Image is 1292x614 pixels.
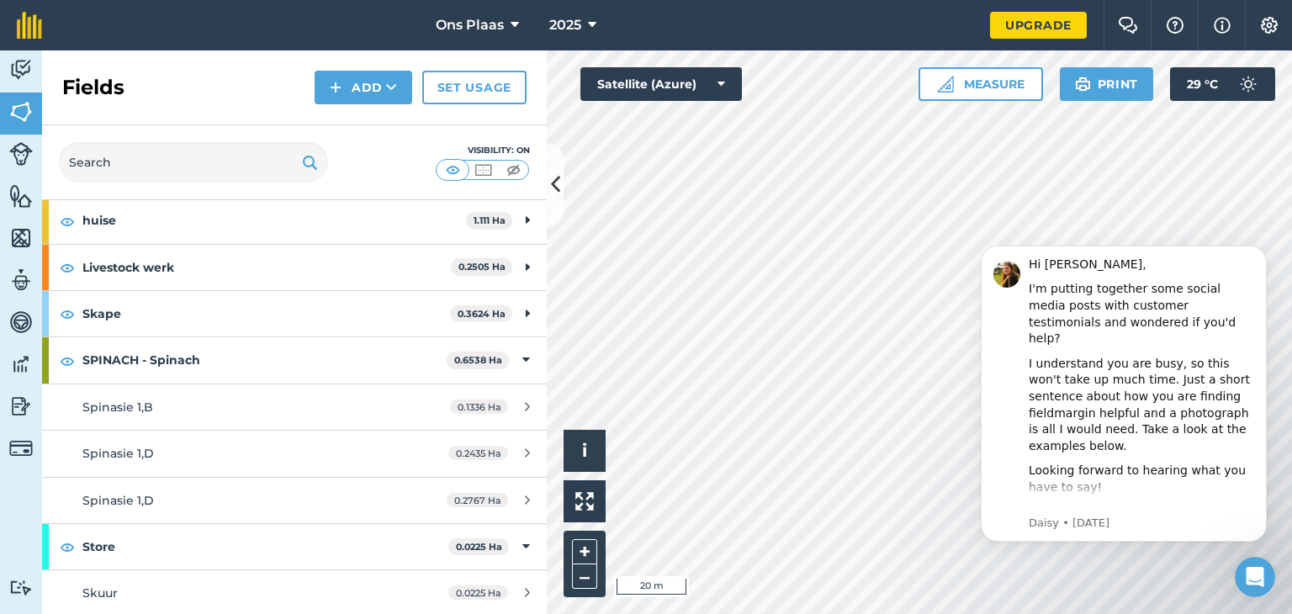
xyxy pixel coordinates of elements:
img: svg+xml;base64,PHN2ZyB4bWxucz0iaHR0cDovL3d3dy53My5vcmcvMjAwMC9zdmciIHdpZHRoPSIxOCIgaGVpZ2h0PSIyNC... [60,304,75,324]
img: Two speech bubbles overlapping with the left bubble in the forefront [1118,17,1138,34]
img: fieldmargin Logo [17,12,42,39]
strong: 0.0225 Ha [456,541,502,553]
a: Set usage [422,71,527,104]
button: – [572,564,597,589]
div: Skape0.3624 Ha [42,291,547,336]
strong: SPINACH - Spinach [82,337,447,383]
h2: Fields [62,74,124,101]
div: SPINACH - Spinach0.6538 Ha [42,337,547,383]
img: Four arrows, one pointing top left, one top right, one bottom right and the last bottom left [575,492,594,511]
button: 29 °C [1170,67,1275,101]
a: Spinasie 1,B0.1336 Ha [42,384,547,430]
img: svg+xml;base64,PHN2ZyB4bWxucz0iaHR0cDovL3d3dy53My5vcmcvMjAwMC9zdmciIHdpZHRoPSIxOCIgaGVpZ2h0PSIyNC... [60,211,75,231]
button: Print [1060,67,1154,101]
span: 0.0225 Ha [448,585,508,600]
img: svg+xml;base64,PD94bWwgdmVyc2lvbj0iMS4wIiBlbmNvZGluZz0idXRmLTgiPz4KPCEtLSBHZW5lcmF0b3I6IEFkb2JlIE... [9,267,33,293]
span: Skuur [82,585,118,601]
img: svg+xml;base64,PD94bWwgdmVyc2lvbj0iMS4wIiBlbmNvZGluZz0idXRmLTgiPz4KPCEtLSBHZW5lcmF0b3I6IEFkb2JlIE... [1231,67,1265,101]
button: i [564,430,606,472]
img: svg+xml;base64,PHN2ZyB4bWxucz0iaHR0cDovL3d3dy53My5vcmcvMjAwMC9zdmciIHdpZHRoPSIxOSIgaGVpZ2h0PSIyNC... [1075,74,1091,94]
img: svg+xml;base64,PD94bWwgdmVyc2lvbj0iMS4wIiBlbmNvZGluZz0idXRmLTgiPz4KPCEtLSBHZW5lcmF0b3I6IEFkb2JlIE... [9,310,33,335]
strong: Livestock werk [82,245,451,290]
img: svg+xml;base64,PHN2ZyB4bWxucz0iaHR0cDovL3d3dy53My5vcmcvMjAwMC9zdmciIHdpZHRoPSIxNyIgaGVpZ2h0PSIxNy... [1214,15,1231,35]
button: Satellite (Azure) [580,67,742,101]
img: svg+xml;base64,PD94bWwgdmVyc2lvbj0iMS4wIiBlbmNvZGluZz0idXRmLTgiPz4KPCEtLSBHZW5lcmF0b3I6IEFkb2JlIE... [9,437,33,460]
div: huise1.111 Ha [42,198,547,243]
img: svg+xml;base64,PHN2ZyB4bWxucz0iaHR0cDovL3d3dy53My5vcmcvMjAwMC9zdmciIHdpZHRoPSI1MCIgaGVpZ2h0PSI0MC... [473,161,494,178]
img: svg+xml;base64,PHN2ZyB4bWxucz0iaHR0cDovL3d3dy53My5vcmcvMjAwMC9zdmciIHdpZHRoPSI1NiIgaGVpZ2h0PSI2MC... [9,183,33,209]
a: Spinasie 1,D0.2435 Ha [42,431,547,476]
button: Measure [919,67,1043,101]
span: 0.2435 Ha [448,446,508,460]
iframe: Intercom live chat [1235,557,1275,597]
a: Spinasie 1,D0.2767 Ha [42,478,547,523]
button: Add [315,71,412,104]
img: Ruler icon [937,76,954,93]
img: svg+xml;base64,PD94bWwgdmVyc2lvbj0iMS4wIiBlbmNvZGluZz0idXRmLTgiPz4KPCEtLSBHZW5lcmF0b3I6IEFkb2JlIE... [9,580,33,595]
span: Spinasie 1,B [82,400,153,415]
img: svg+xml;base64,PHN2ZyB4bWxucz0iaHR0cDovL3d3dy53My5vcmcvMjAwMC9zdmciIHdpZHRoPSI1MCIgaGVpZ2h0PSI0MC... [503,161,524,178]
img: svg+xml;base64,PHN2ZyB4bWxucz0iaHR0cDovL3d3dy53My5vcmcvMjAwMC9zdmciIHdpZHRoPSIxOCIgaGVpZ2h0PSIyNC... [60,351,75,371]
input: Search [59,142,328,183]
span: 0.2767 Ha [447,493,508,507]
div: Livestock werk0.2505 Ha [42,245,547,290]
div: Store0.0225 Ha [42,524,547,569]
span: 0.1336 Ha [450,400,508,414]
button: + [572,539,597,564]
img: svg+xml;base64,PHN2ZyB4bWxucz0iaHR0cDovL3d3dy53My5vcmcvMjAwMC9zdmciIHdpZHRoPSIxOCIgaGVpZ2h0PSIyNC... [60,537,75,557]
img: svg+xml;base64,PHN2ZyB4bWxucz0iaHR0cDovL3d3dy53My5vcmcvMjAwMC9zdmciIHdpZHRoPSIxNCIgaGVpZ2h0PSIyNC... [330,77,342,98]
strong: huise [82,198,466,243]
strong: 0.3624 Ha [458,308,506,320]
span: i [582,440,587,461]
img: svg+xml;base64,PD94bWwgdmVyc2lvbj0iMS4wIiBlbmNvZGluZz0idXRmLTgiPz4KPCEtLSBHZW5lcmF0b3I6IEFkb2JlIE... [9,352,33,377]
a: Upgrade [990,12,1087,39]
img: svg+xml;base64,PHN2ZyB4bWxucz0iaHR0cDovL3d3dy53My5vcmcvMjAwMC9zdmciIHdpZHRoPSI1NiIgaGVpZ2h0PSI2MC... [9,99,33,124]
img: A question mark icon [1165,17,1185,34]
div: Visibility: On [436,144,530,157]
span: Ons Plaas [436,15,504,35]
span: 29 ° C [1187,67,1218,101]
strong: Store [82,524,448,569]
img: svg+xml;base64,PHN2ZyB4bWxucz0iaHR0cDovL3d3dy53My5vcmcvMjAwMC9zdmciIHdpZHRoPSI1MCIgaGVpZ2h0PSI0MC... [442,161,463,178]
iframe: Intercom notifications message [956,220,1292,569]
img: svg+xml;base64,PD94bWwgdmVyc2lvbj0iMS4wIiBlbmNvZGluZz0idXRmLTgiPz4KPCEtLSBHZW5lcmF0b3I6IEFkb2JlIE... [9,142,33,166]
img: svg+xml;base64,PHN2ZyB4bWxucz0iaHR0cDovL3d3dy53My5vcmcvMjAwMC9zdmciIHdpZHRoPSIxOCIgaGVpZ2h0PSIyNC... [60,257,75,278]
span: Spinasie 1,D [82,446,154,461]
strong: 0.2505 Ha [458,261,506,273]
img: svg+xml;base64,PD94bWwgdmVyc2lvbj0iMS4wIiBlbmNvZGluZz0idXRmLTgiPz4KPCEtLSBHZW5lcmF0b3I6IEFkb2JlIE... [9,57,33,82]
img: svg+xml;base64,PHN2ZyB4bWxucz0iaHR0cDovL3d3dy53My5vcmcvMjAwMC9zdmciIHdpZHRoPSI1NiIgaGVpZ2h0PSI2MC... [9,225,33,251]
span: Spinasie 1,D [82,493,154,508]
strong: Skape [82,291,450,336]
img: svg+xml;base64,PD94bWwgdmVyc2lvbj0iMS4wIiBlbmNvZGluZz0idXRmLTgiPz4KPCEtLSBHZW5lcmF0b3I6IEFkb2JlIE... [9,394,33,419]
img: svg+xml;base64,PHN2ZyB4bWxucz0iaHR0cDovL3d3dy53My5vcmcvMjAwMC9zdmciIHdpZHRoPSIxOSIgaGVpZ2h0PSIyNC... [302,152,318,172]
strong: 1.111 Ha [474,214,506,226]
img: A cog icon [1259,17,1279,34]
span: 2025 [549,15,581,35]
strong: 0.6538 Ha [454,354,502,366]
